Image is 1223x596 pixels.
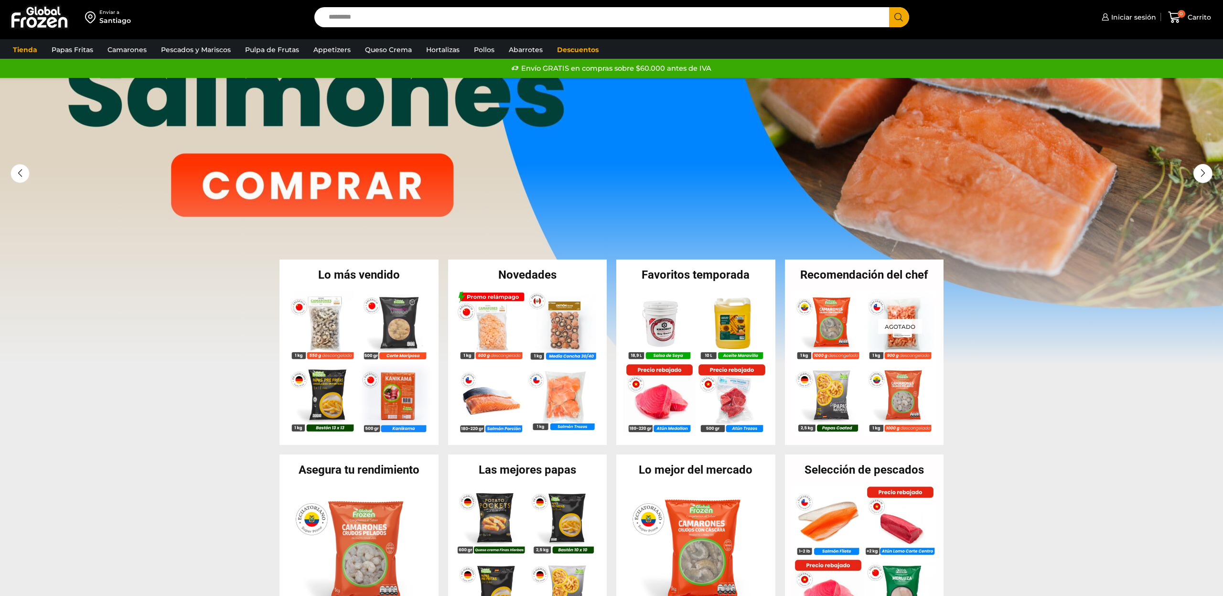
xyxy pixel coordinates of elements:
[8,41,42,59] a: Tienda
[103,41,151,59] a: Camarones
[1109,12,1156,22] span: Iniciar sesión
[156,41,236,59] a: Pescados y Mariscos
[1193,164,1212,183] div: Next slide
[616,269,775,281] h2: Favoritos temporada
[309,41,355,59] a: Appetizers
[785,464,944,476] h2: Selección de pescados
[448,464,607,476] h2: Las mejores papas
[1099,8,1156,27] a: Iniciar sesión
[878,319,922,334] p: Agotado
[240,41,304,59] a: Pulpa de Frutas
[1185,12,1211,22] span: Carrito
[616,464,775,476] h2: Lo mejor del mercado
[279,464,439,476] h2: Asegura tu rendimiento
[889,7,909,27] button: Search button
[85,9,99,25] img: address-field-icon.svg
[421,41,464,59] a: Hortalizas
[99,16,131,25] div: Santiago
[785,269,944,281] h2: Recomendación del chef
[552,41,603,59] a: Descuentos
[504,41,547,59] a: Abarrotes
[11,164,30,183] div: Previous slide
[47,41,98,59] a: Papas Fritas
[99,9,131,16] div: Enviar a
[448,269,607,281] h2: Novedades
[1166,6,1213,29] a: 0 Carrito
[360,41,417,59] a: Queso Crema
[469,41,499,59] a: Pollos
[1178,10,1185,18] span: 0
[279,269,439,281] h2: Lo más vendido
